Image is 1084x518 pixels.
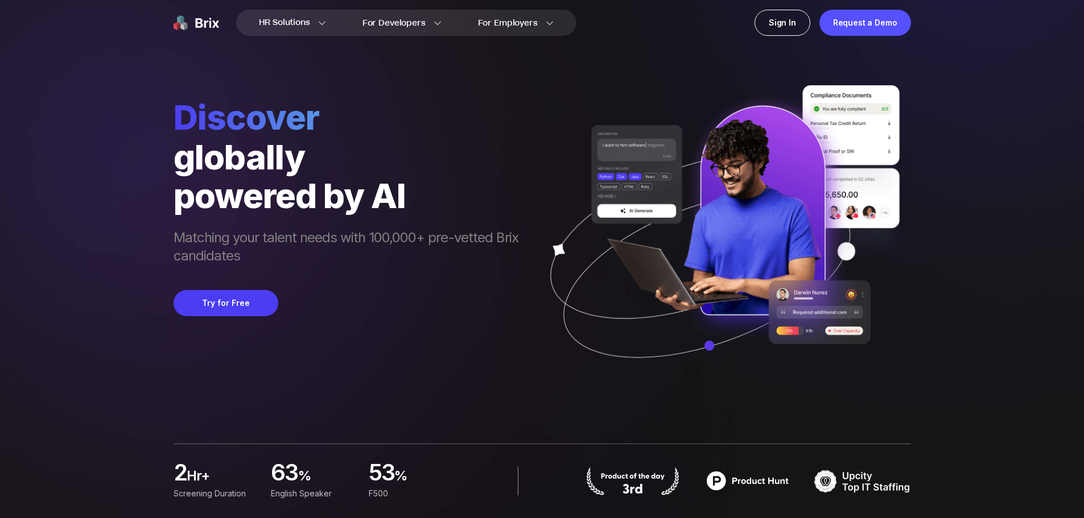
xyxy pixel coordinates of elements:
a: Request a Demo [819,10,911,36]
span: Discover [174,97,530,138]
img: ai generate [530,85,911,391]
div: globally [174,138,530,176]
span: For Employers [478,17,538,29]
div: English Speaker [271,487,355,500]
img: product hunt badge [584,467,681,495]
span: % [298,467,355,490]
a: Sign In [755,10,810,36]
span: 2 [174,462,187,485]
div: F500 [368,487,452,500]
span: hr+ [187,467,257,490]
div: Screening duration [174,487,257,500]
img: product hunt badge [699,467,796,495]
span: 63 [271,462,298,485]
button: Try for Free [174,290,278,316]
span: For Developers [362,17,426,29]
span: HR Solutions [259,14,310,32]
div: powered by AI [174,176,530,215]
span: % [394,467,452,490]
span: Matching your talent needs with 100,000+ pre-vetted Brix candidates [174,229,530,267]
img: TOP IT STAFFING [814,467,911,495]
span: 53 [368,462,394,485]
